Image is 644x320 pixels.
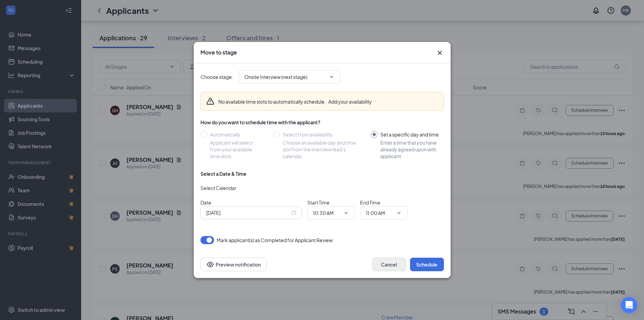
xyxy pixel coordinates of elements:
button: Close [436,49,444,57]
span: Select Calendar [200,185,236,191]
div: Select a Date & Time [200,170,246,177]
svg: ChevronDown [329,74,334,80]
button: Add your availability [328,98,372,105]
input: Start time [313,209,341,217]
button: Schedule [410,258,444,271]
svg: Cross [436,49,444,57]
svg: Warning [206,97,214,105]
span: Choose stage : [200,73,233,81]
span: Mark applicant(s) as Completed for Applicant Review [217,236,333,244]
div: No available time slots to automatically schedule. [218,98,372,105]
span: Date [200,199,211,206]
input: Sep 16, 2025 [206,209,290,216]
button: Cancel [372,258,406,271]
svg: ChevronDown [396,210,402,216]
input: End time [366,209,393,217]
div: How do you want to schedule time with the applicant? [200,119,444,126]
svg: ChevronDown [343,210,349,216]
span: Start Time [307,199,330,206]
svg: Eye [206,260,214,269]
div: Open Intercom Messenger [621,297,637,313]
span: End Time [360,199,380,206]
button: Preview notificationEye [200,258,267,271]
h3: Move to stage [200,49,237,56]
